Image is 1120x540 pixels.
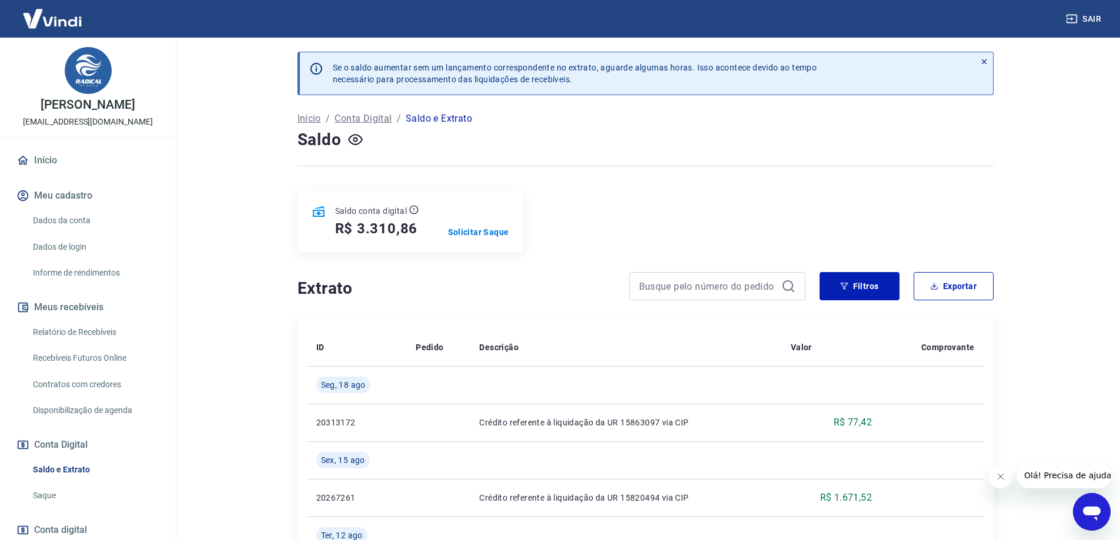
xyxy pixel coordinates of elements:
[34,522,87,538] span: Conta digital
[65,47,112,94] img: 390d95a4-0b2f-43fe-8fa0-e43eda86bb40.jpeg
[406,112,472,126] p: Saldo e Extrato
[333,62,817,85] p: Se o saldo aumentar sem um lançamento correspondente no extrato, aguarde algumas horas. Isso acon...
[28,320,162,344] a: Relatório de Recebíveis
[321,379,366,391] span: Seg, 18 ago
[28,373,162,397] a: Contratos com credores
[297,277,615,300] h4: Extrato
[7,8,99,18] span: Olá! Precisa de ajuda?
[28,458,162,482] a: Saldo e Extrato
[1073,493,1111,531] iframe: Botão para abrir a janela de mensagens
[28,209,162,233] a: Dados da conta
[28,398,162,422] a: Disponibilização de agenda
[639,277,777,295] input: Busque pelo número do pedido
[326,112,330,126] p: /
[448,226,509,238] a: Solicitar Saque
[479,417,771,428] p: Crédito referente à liquidação da UR 15863097 via CIP
[14,147,162,173] a: Início
[914,272,994,300] button: Exportar
[921,341,974,353] p: Comprovante
[335,219,418,238] h5: R$ 3.310,86
[397,112,401,126] p: /
[297,112,321,126] a: Início
[834,415,872,430] p: R$ 77,42
[416,341,443,353] p: Pedido
[335,112,392,126] a: Conta Digital
[28,261,162,285] a: Informe de rendimentos
[316,417,397,428] p: 20313172
[479,341,519,353] p: Descrição
[820,491,872,505] p: R$ 1.671,52
[14,432,162,458] button: Conta Digital
[14,294,162,320] button: Meus recebíveis
[316,341,325,353] p: ID
[1064,8,1106,30] button: Sair
[1017,462,1111,488] iframe: Mensagem da empresa
[28,346,162,370] a: Recebíveis Futuros Online
[14,183,162,209] button: Meu cadastro
[14,1,91,36] img: Vindi
[791,341,812,353] p: Valor
[23,116,153,128] p: [EMAIL_ADDRESS][DOMAIN_NAME]
[989,465,1012,488] iframe: Fechar mensagem
[28,235,162,259] a: Dados de login
[41,99,135,111] p: [PERSON_NAME]
[820,272,900,300] button: Filtros
[479,492,771,504] p: Crédito referente à liquidação da UR 15820494 via CIP
[321,454,365,466] span: Sex, 15 ago
[28,484,162,508] a: Saque
[316,492,397,504] p: 20267261
[297,128,342,152] h4: Saldo
[335,205,407,217] p: Saldo conta digital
